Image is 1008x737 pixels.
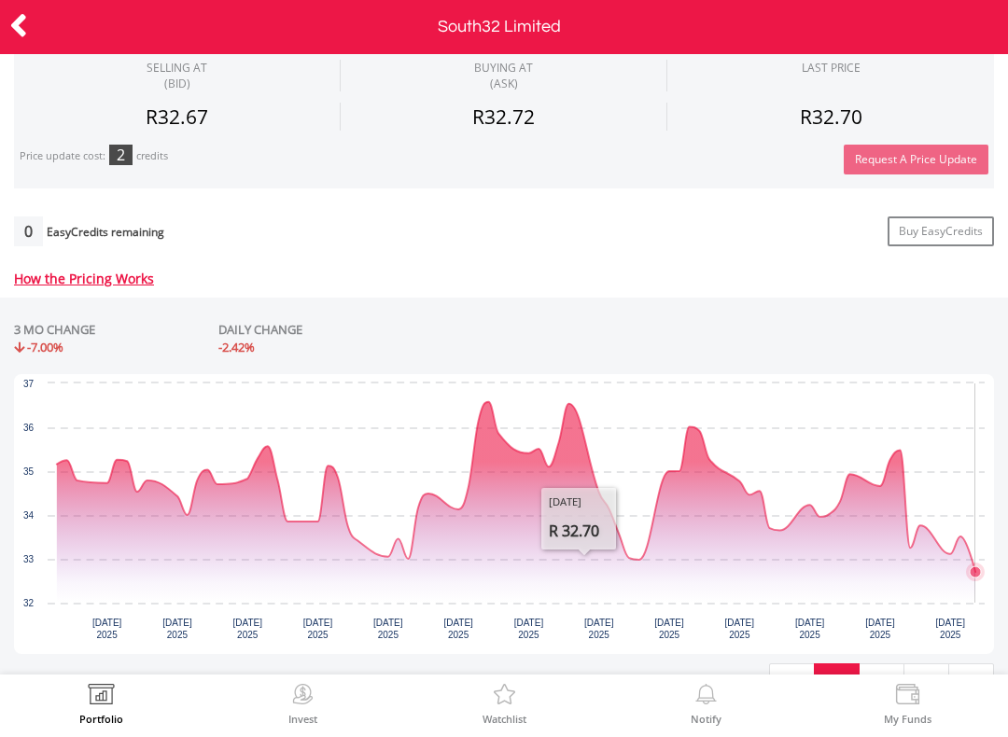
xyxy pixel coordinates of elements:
text: 34 [23,510,35,521]
div: credits [136,149,168,163]
span: -7.00% [27,339,63,355]
div: SELLING AT [147,60,207,91]
button: Request A Price Update [844,145,988,174]
div: LAST PRICE [802,60,861,76]
button: 1Y [903,663,949,699]
span: R32.67 [146,104,208,130]
text: [DATE] 2025 [162,618,192,640]
span: (BID) [147,76,207,91]
div: EasyCredits remaining [47,226,164,242]
a: Watchlist [483,684,526,724]
img: Invest Now [288,684,317,710]
div: 0 [14,216,43,246]
div: 2 [109,145,133,165]
text: [DATE] 2025 [935,618,965,640]
img: View Funds [893,684,922,710]
text: [DATE] 2025 [865,618,895,640]
div: Price update cost: [20,149,105,163]
text: 32 [23,598,35,608]
text: 33 [23,554,35,564]
label: Invest [288,714,317,724]
text: [DATE] 2025 [373,618,403,640]
a: My Funds [884,684,931,724]
a: Portfolio [79,684,123,724]
label: Watchlist [483,714,526,724]
path: Wednesday, 20 Aug, 12:04:02.871, 32.7. [970,566,981,577]
text: 36 [23,423,35,433]
text: [DATE] 2025 [232,618,262,640]
text: [DATE] 2025 [584,618,614,640]
button: 6M [859,663,904,699]
img: View Notifications [692,684,721,710]
text: [DATE] 2025 [303,618,333,640]
a: Buy EasyCredits [888,216,994,246]
text: [DATE] 2025 [92,618,122,640]
text: [DATE] 2025 [795,618,825,640]
label: My Funds [884,714,931,724]
span: R32.72 [472,104,535,130]
a: Notify [691,684,721,724]
label: Portfolio [79,714,123,724]
label: Notify [691,714,721,724]
text: 35 [23,466,35,477]
a: Invest [288,684,317,724]
text: [DATE] 2025 [654,618,684,640]
text: [DATE] 2025 [443,618,473,640]
text: 37 [23,379,35,389]
text: [DATE] 2025 [514,618,544,640]
a: How the Pricing Works [14,270,154,287]
button: 3M [814,663,860,699]
span: BUYING AT [474,60,533,91]
text: [DATE] 2025 [725,618,755,640]
button: MAX [948,663,994,699]
span: -2.42% [218,339,255,355]
div: 3 MO CHANGE [14,321,95,339]
button: 1M [769,663,815,699]
div: Chart. Highcharts interactive chart. [14,374,994,654]
div: DAILY CHANGE [218,321,464,339]
img: View Portfolio [87,684,116,710]
span: R32.70 [800,104,862,130]
span: (ASK) [474,76,533,91]
img: Watchlist [490,684,519,710]
svg: Interactive chart [14,374,994,654]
